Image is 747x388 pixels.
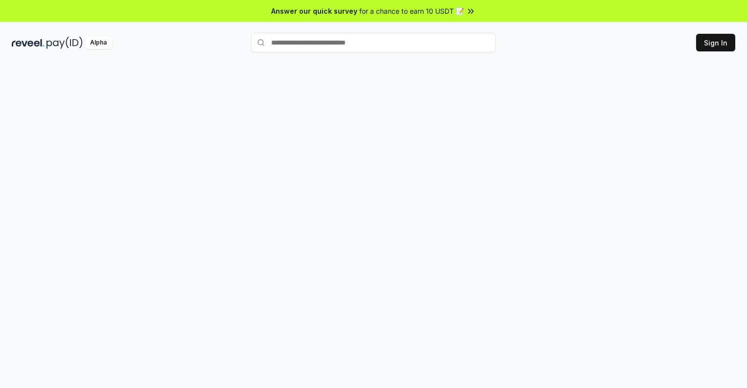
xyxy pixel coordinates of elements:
[359,6,464,16] span: for a chance to earn 10 USDT 📝
[12,37,45,49] img: reveel_dark
[47,37,83,49] img: pay_id
[85,37,112,49] div: Alpha
[271,6,357,16] span: Answer our quick survey
[696,34,735,51] button: Sign In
